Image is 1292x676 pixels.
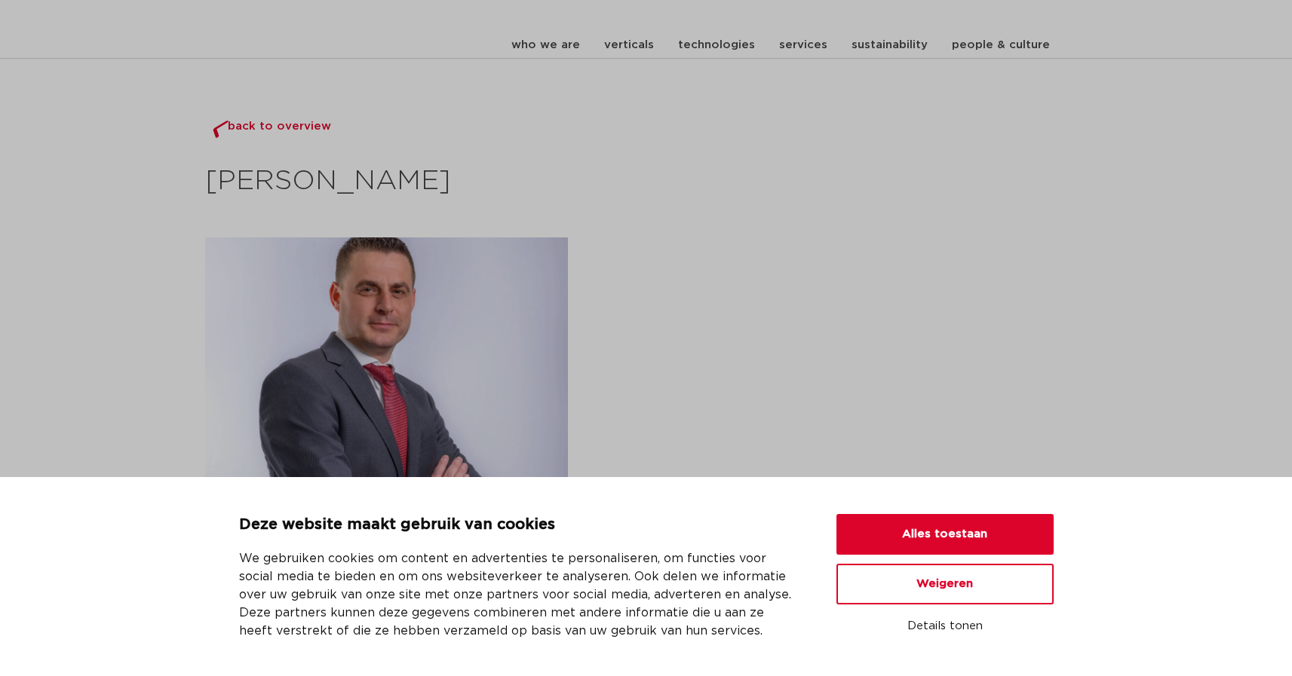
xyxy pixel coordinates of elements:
[511,14,1050,75] nav: Menu
[678,14,755,75] a: technologies
[205,164,709,200] h2: [PERSON_NAME]
[206,121,336,139] a: back to overview
[952,14,1050,75] a: people & culture
[228,121,331,139] span: back to overview
[852,14,928,75] a: sustainability
[836,564,1054,604] button: Weigeren
[836,514,1054,555] button: Alles toestaan
[779,14,827,75] a: services
[239,513,800,537] p: Deze website maakt gebruik van cookies
[239,549,800,640] p: We gebruiken cookies om content en advertenties te personaliseren, om functies voor social media ...
[836,613,1054,639] button: Details tonen
[511,14,580,75] a: who we are
[604,14,654,75] a: verticals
